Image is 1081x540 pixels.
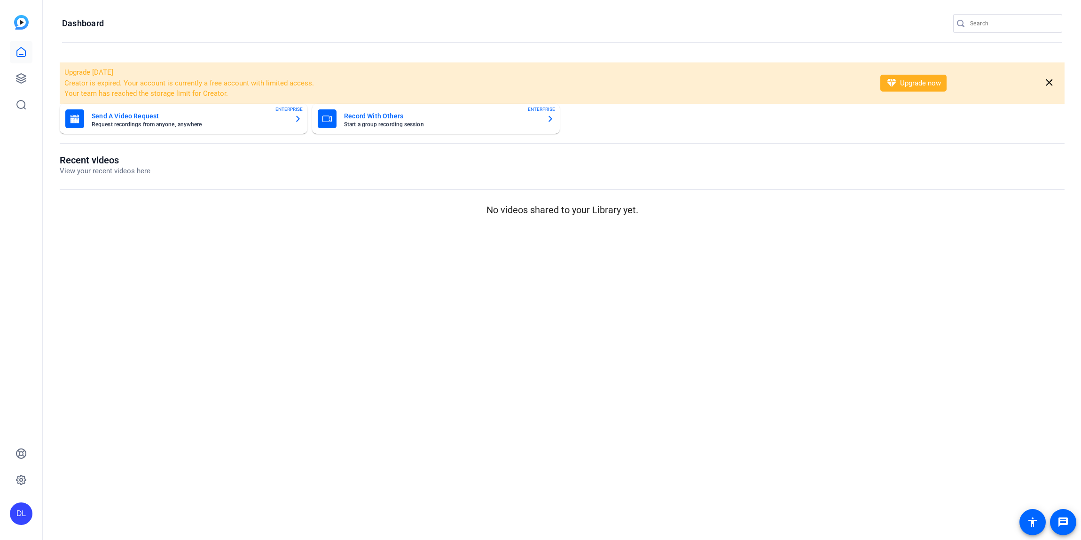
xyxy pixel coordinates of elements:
[60,203,1065,217] p: No videos shared to your Library yet.
[60,166,150,177] p: View your recent videos here
[62,18,104,29] h1: Dashboard
[970,18,1055,29] input: Search
[528,106,555,113] span: ENTERPRISE
[60,104,307,134] button: Send A Video RequestRequest recordings from anyone, anywhereENTERPRISE
[92,122,287,127] mat-card-subtitle: Request recordings from anyone, anywhere
[1057,517,1069,528] mat-icon: message
[60,154,150,166] h1: Recent videos
[275,106,303,113] span: ENTERPRISE
[64,68,113,77] span: Upgrade [DATE]
[880,75,947,92] button: Upgrade now
[64,78,868,89] li: Creator is expired. Your account is currently a free account with limited access.
[64,88,868,99] li: Your team has reached the storage limit for Creator.
[344,122,539,127] mat-card-subtitle: Start a group recording session
[10,502,32,525] div: DL
[1043,77,1055,89] mat-icon: close
[1027,517,1038,528] mat-icon: accessibility
[14,15,29,30] img: blue-gradient.svg
[886,77,897,89] mat-icon: diamond
[92,110,287,122] mat-card-title: Send A Video Request
[344,110,539,122] mat-card-title: Record With Others
[312,104,560,134] button: Record With OthersStart a group recording sessionENTERPRISE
